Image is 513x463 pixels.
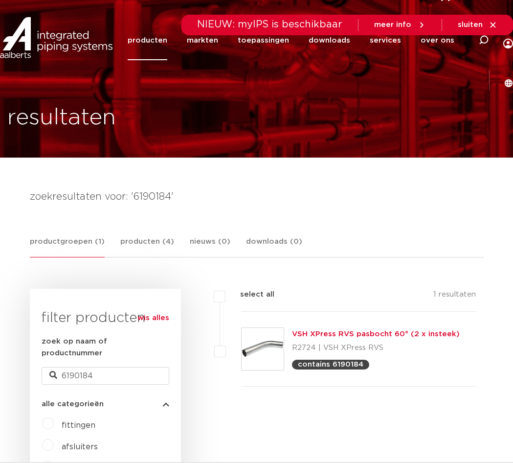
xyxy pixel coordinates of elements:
[128,21,454,60] nav: Menu
[225,289,274,301] label: select all
[137,312,169,324] a: wis alles
[30,189,484,205] h4: zoekresultaten voor: '6190184'
[298,361,363,368] p: contains 6190184
[197,20,342,29] span: NIEUW: myIPS is beschikbaar
[458,21,483,28] span: sluiten
[374,21,426,29] a: meer info
[503,18,513,63] div: my IPS
[128,21,167,60] a: producten
[292,340,460,356] p: R2724 | VSH XPress RVS
[42,367,169,385] input: zoeken
[238,21,289,60] a: toepassingen
[433,289,476,304] p: 1 resultaten
[42,400,104,408] span: alle categorieën
[458,21,497,29] a: sluiten
[374,21,411,28] span: meer info
[187,21,218,60] a: markten
[42,336,169,359] label: zoek op naam of productnummer
[7,102,116,134] h1: resultaten
[42,308,169,328] h3: filter producten
[120,236,174,257] a: producten (4)
[62,421,95,429] a: fittingen
[370,21,401,60] a: services
[190,236,230,257] a: nieuws (0)
[42,400,169,408] button: alle categorieën
[246,236,302,257] a: downloads (0)
[242,328,284,370] img: Thumbnail for VSH XPress RVS pasbocht 60° (2 x insteek)
[62,443,98,451] a: afsluiters
[30,236,105,257] a: productgroepen (1)
[309,21,350,60] a: downloads
[421,21,454,60] a: over ons
[292,330,460,338] a: VSH XPress RVS pasbocht 60° (2 x insteek)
